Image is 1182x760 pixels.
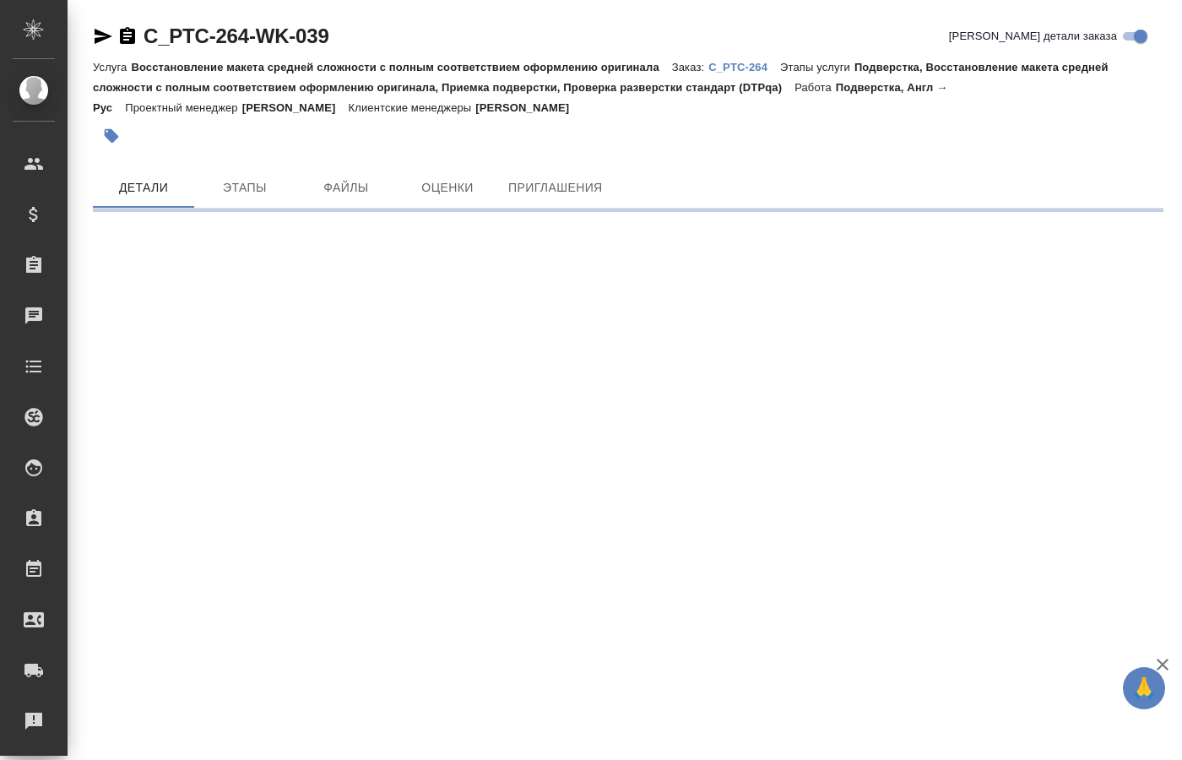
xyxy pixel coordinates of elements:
[508,177,603,198] span: Приглашения
[1123,667,1165,709] button: 🙏
[93,117,130,155] button: Добавить тэг
[93,26,113,46] button: Скопировать ссылку для ЯМессенджера
[306,177,387,198] span: Файлы
[103,177,184,198] span: Детали
[131,61,671,73] p: Восстановление макета средней сложности с полным соответствием оформлению оригинала
[780,61,854,73] p: Этапы услуги
[204,177,285,198] span: Этапы
[672,61,708,73] p: Заказ:
[407,177,488,198] span: Оценки
[242,101,349,114] p: [PERSON_NAME]
[708,61,780,73] p: C_PTC-264
[93,61,131,73] p: Услуга
[1130,670,1158,706] span: 🙏
[349,101,476,114] p: Клиентские менеджеры
[117,26,138,46] button: Скопировать ссылку
[708,59,780,73] a: C_PTC-264
[125,101,241,114] p: Проектный менеджер
[144,24,329,47] a: C_PTC-264-WK-039
[475,101,582,114] p: [PERSON_NAME]
[949,28,1117,45] span: [PERSON_NAME] детали заказа
[794,81,836,94] p: Работа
